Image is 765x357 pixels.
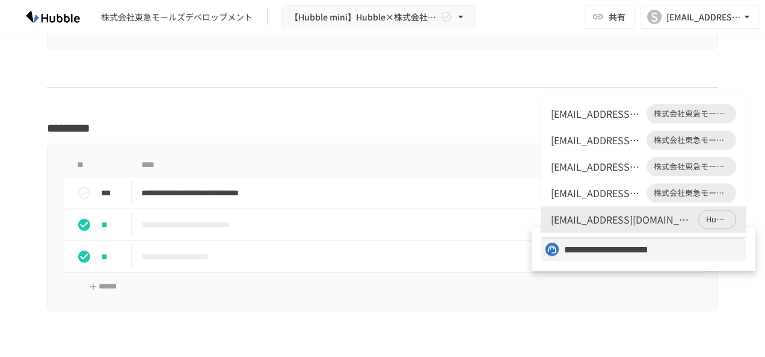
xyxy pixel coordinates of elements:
[551,186,642,200] div: [EMAIL_ADDRESS][DOMAIN_NAME]
[647,161,736,173] span: 株式会社東急モールズデベロップメント
[647,108,736,120] span: 株式会社東急モールズデベロップメント
[551,159,642,174] div: [EMAIL_ADDRESS][DOMAIN_NAME]
[647,135,736,147] span: 株式会社東急モールズデベロップメント
[647,188,736,200] span: 株式会社東急モールズデベロップメント
[551,212,693,227] div: [EMAIL_ADDRESS][DOMAIN_NAME]
[699,214,736,226] span: Hubble
[551,133,642,147] div: [EMAIL_ADDRESS][DOMAIN_NAME]
[551,106,642,121] div: [EMAIL_ADDRESS][DOMAIN_NAME]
